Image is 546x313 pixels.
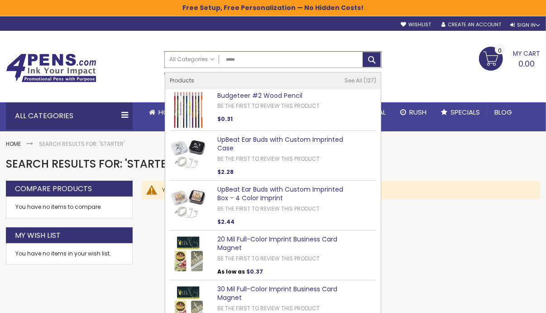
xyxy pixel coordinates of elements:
[393,102,434,122] a: Rush
[306,68,382,86] div: Free shipping on pen orders over $199
[494,107,512,117] span: Blog
[170,77,194,84] span: Products
[217,135,343,153] a: UpBeat Ear Buds with Custom Imprinted Case
[345,77,362,84] span: See All
[217,218,235,226] span: $2.44
[217,235,337,252] a: 20 Mil Full-Color Imprint Business Card Magnet
[217,304,320,312] a: Be the first to review this product
[510,22,540,29] div: Sign In
[441,21,501,28] a: Create an Account
[364,77,376,84] span: 127
[246,268,263,275] span: $0.37
[217,155,320,163] a: Be the first to review this product
[6,156,176,171] span: Search results for: 'starter'
[498,46,502,55] span: 0
[217,102,320,110] a: Be the first to review this product
[170,135,207,173] img: UpBeat Ear Buds with Custom Imprinted Case
[6,53,96,82] img: 4Pens Custom Pens and Promotional Products
[15,250,123,257] div: You have no items in your wish list.
[165,52,219,67] a: All Categories
[6,197,133,218] div: You have no items to compare.
[15,231,61,241] strong: My Wish List
[217,115,233,123] span: $0.31
[142,102,184,122] a: Home
[217,205,320,212] a: Be the first to review this product
[409,107,426,117] span: Rush
[518,58,535,69] span: 0.00
[401,21,431,28] a: Wishlist
[450,107,480,117] span: Specials
[6,102,133,130] div: All Categories
[217,255,320,262] a: Be the first to review this product
[158,107,177,117] span: Home
[217,268,245,275] span: As low as
[217,168,234,176] span: $2.28
[217,91,302,100] a: Budgeteer #2 Wood Pencil
[15,184,92,194] strong: Compare Products
[169,56,215,63] span: All Categories
[479,47,540,69] a: 0.00 0
[39,140,125,148] strong: Search results for: 'starter'
[170,185,207,222] img: UpBeat Ear Buds with Custom Imprinted Box - 4 Color Imprint
[345,77,376,84] a: See All 127
[6,140,21,148] a: Home
[162,186,531,194] div: Your search returned no results.
[434,102,487,122] a: Specials
[170,91,207,129] img: Budgeteer #2 Wood Pencil
[487,102,519,122] a: Blog
[170,235,207,272] img: 20 Mil Full-Color Imprint Business Card Magnet
[217,185,343,202] a: UpBeat Ear Buds with Custom Imprinted Box - 4 Color Imprint
[217,284,337,302] a: 30 Mil Full-Color Imprint Business Card Magnet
